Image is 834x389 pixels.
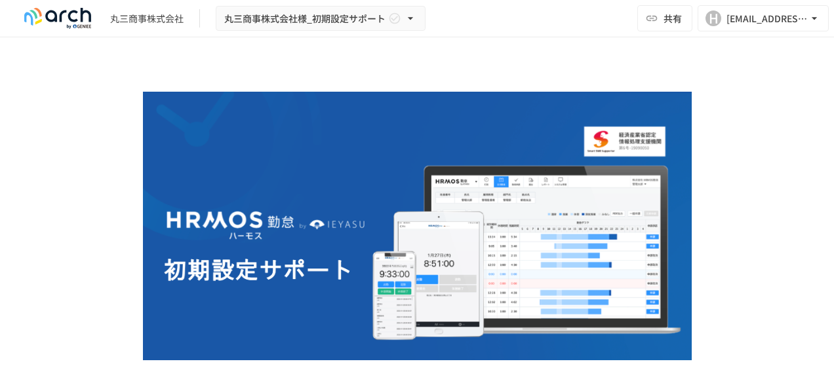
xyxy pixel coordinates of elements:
button: 丸三商事株式会社様_初期設定サポート [216,6,426,31]
button: 共有 [637,5,692,31]
div: [EMAIL_ADDRESS][DOMAIN_NAME] [726,10,808,27]
span: 丸三商事株式会社様_初期設定サポート [224,10,386,27]
img: GdztLVQAPnGLORo409ZpmnRQckwtTrMz8aHIKJZF2AQ [143,92,692,360]
button: H[EMAIL_ADDRESS][DOMAIN_NAME] [698,5,829,31]
img: logo-default@2x-9cf2c760.svg [16,8,100,29]
div: H [705,10,721,26]
div: 丸三商事株式会社 [110,12,184,26]
span: 共有 [664,11,682,26]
